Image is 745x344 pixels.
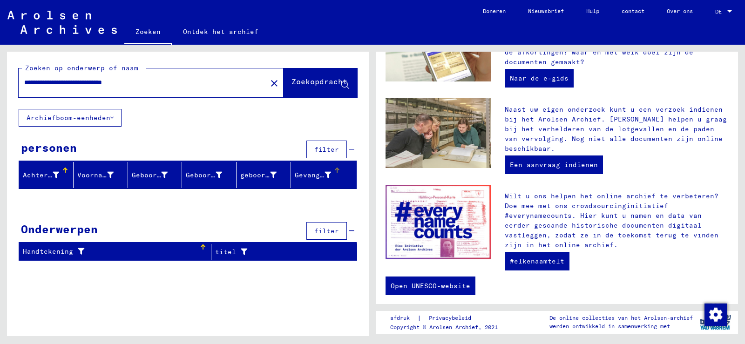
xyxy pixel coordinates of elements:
[132,171,182,179] font: Geboortenaam
[291,77,347,86] font: Zoekopdracht
[186,168,236,182] div: Geboorte
[505,105,727,153] font: Naast uw eigen onderzoek kunt u een verzoek indienen bij het Arolsen Archief. [PERSON_NAME] helpe...
[386,277,475,295] a: Open UNESCO-website
[306,222,347,240] button: filter
[510,161,598,169] font: Een aanvraag indienen
[314,145,339,154] font: filter
[27,114,110,122] font: Archiefboom-eenheden
[510,74,569,82] font: Naar de e-gids
[25,64,138,72] font: Zoeken op onderwerp of naam
[549,314,693,321] font: De online collecties van het Arolsen-archief
[269,78,280,89] mat-icon: close
[74,162,128,188] mat-header-cell: Voornaam
[186,171,219,179] font: Geboorte
[704,303,726,325] div: Wijzigingstoestemming
[182,162,237,188] mat-header-cell: Geboorte
[265,74,284,92] button: Duidelijk
[586,7,599,14] font: Hulp
[23,171,65,179] font: Achternaam
[314,227,339,235] font: filter
[21,141,77,155] font: personen
[291,162,356,188] mat-header-cell: Gevangene #
[386,98,491,169] img: inquiries.jpg
[386,185,491,260] img: enc.jpg
[237,162,291,188] mat-header-cell: geboortedatum
[19,162,74,188] mat-header-cell: Achternaam
[7,11,117,34] img: Arolsen_neg.svg
[183,27,258,36] font: Ontdek het archief
[505,69,574,88] a: Naar de e-gids
[240,168,291,182] div: geboortedatum
[295,171,341,179] font: Gevangene #
[77,171,111,179] font: Voornaam
[295,168,345,182] div: Gevangene #
[132,168,182,182] div: Geboortenaam
[306,141,347,158] button: filter
[77,168,128,182] div: Voornaam
[215,248,236,256] font: titel
[128,162,183,188] mat-header-cell: Geboortenaam
[715,8,722,15] font: DE
[23,247,73,256] font: Handtekening
[698,310,733,334] img: yv_logo.png
[528,7,564,14] font: Nieuwsbrief
[390,314,410,321] font: afdruk
[549,323,670,330] font: werden ontwikkeld in samenwerking met
[429,314,471,321] font: Privacybeleid
[240,171,295,179] font: geboortedatum
[390,324,498,331] font: Copyright © Arolsen Archief, 2021
[124,20,172,45] a: Zoeken
[667,7,693,14] font: Over ons
[505,19,727,66] font: De interactieve e-gids biedt achtergrondinformatie om u te helpen de documenten te begrijpen. U v...
[510,257,564,265] font: #elkenaamtelt
[704,304,727,326] img: Wijzigingstoestemming
[505,252,569,270] a: #elkenaamtelt
[421,313,482,323] a: Privacybeleid
[23,244,211,259] div: Handtekening
[23,168,73,182] div: Achternaam
[505,192,718,249] font: Wilt u ons helpen het online archief te verbeteren? Doe mee met ons crowdsourcinginitiatief #ever...
[390,313,417,323] a: afdruk
[284,68,357,97] button: Zoekopdracht
[483,7,506,14] font: Doneren
[19,109,122,127] button: Archiefboom-eenheden
[21,222,98,236] font: Onderwerpen
[505,155,603,174] a: Een aanvraag indienen
[215,244,346,259] div: titel
[622,7,644,14] font: contact
[135,27,161,36] font: Zoeken
[417,314,421,322] font: |
[172,20,270,43] a: Ontdek het archief
[391,282,470,290] font: Open UNESCO-website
